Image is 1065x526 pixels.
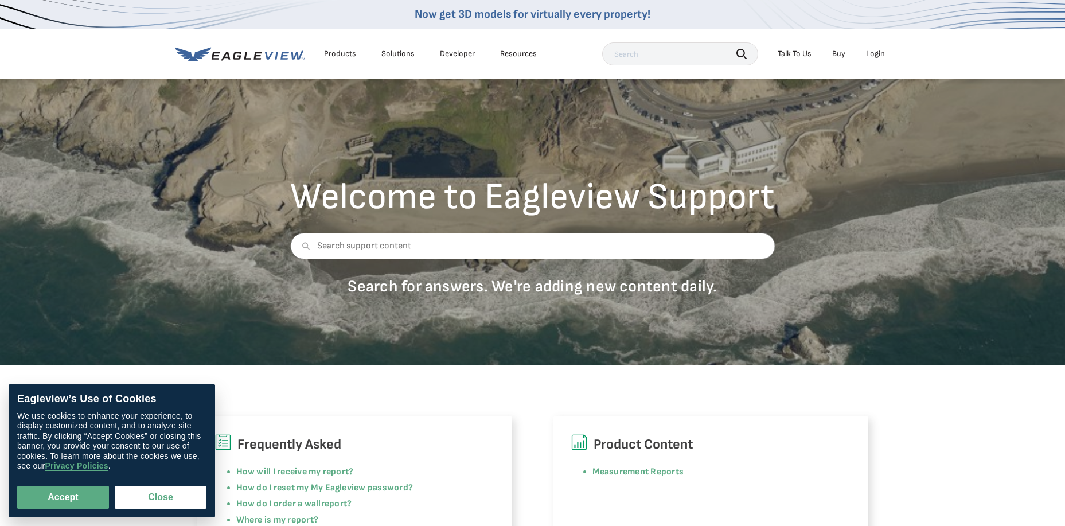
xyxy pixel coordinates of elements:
h2: Welcome to Eagleview Support [290,179,775,216]
a: Developer [440,49,475,59]
button: Accept [17,486,109,509]
a: ? [347,498,352,509]
button: Close [115,486,206,509]
a: How will I receive my report? [236,466,354,477]
div: Talk To Us [778,49,812,59]
input: Search support content [290,233,775,259]
div: Eagleview’s Use of Cookies [17,393,206,406]
div: Login [866,49,885,59]
div: Products [324,49,356,59]
a: Where is my report? [236,515,319,525]
h6: Frequently Asked [214,434,495,455]
a: Privacy Policies [45,462,108,472]
p: Search for answers. We're adding new content daily. [290,276,775,297]
div: Solutions [381,49,415,59]
a: report [321,498,347,509]
input: Search [602,42,758,65]
a: Now get 3D models for virtually every property! [415,7,650,21]
div: We use cookies to enhance your experience, to display customized content, and to analyze site tra... [17,411,206,472]
a: Measurement Reports [592,466,684,477]
h6: Product Content [571,434,851,455]
a: How do I reset my My Eagleview password? [236,482,413,493]
div: Resources [500,49,537,59]
a: How do I order a wall [236,498,321,509]
a: Buy [832,49,845,59]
